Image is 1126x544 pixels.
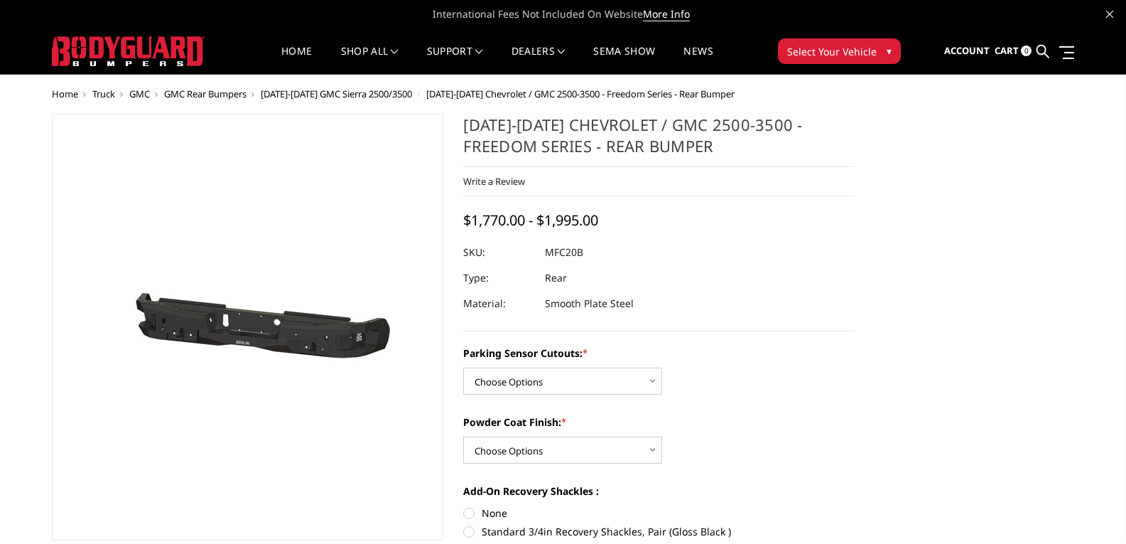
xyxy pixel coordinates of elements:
span: Select Your Vehicle [787,44,877,59]
a: GMC [129,87,150,100]
label: Parking Sensor Cutouts: [463,346,855,361]
a: shop all [341,46,399,74]
label: None [463,506,855,521]
span: ▾ [887,43,892,58]
a: GMC Rear Bumpers [164,87,247,100]
dt: Material: [463,291,534,316]
a: Dealers [511,46,565,74]
span: Cart [995,44,1019,57]
h1: [DATE]-[DATE] Chevrolet / GMC 2500-3500 - Freedom Series - Rear Bumper [463,114,855,167]
a: Truck [92,87,115,100]
a: News [683,46,713,74]
dd: MFC20B [545,240,583,265]
label: Standard 3/4in Recovery Shackles, Pair (Gloss Black ) [463,524,855,539]
span: $1,770.00 - $1,995.00 [463,210,598,230]
dd: Smooth Plate Steel [545,291,634,316]
button: Select Your Vehicle [778,38,901,64]
dt: Type: [463,265,534,291]
a: Home [281,46,312,74]
span: Account [944,44,990,57]
img: BODYGUARD BUMPERS [52,36,205,66]
a: 2020-2025 Chevrolet / GMC 2500-3500 - Freedom Series - Rear Bumper [52,114,444,540]
a: Support [427,46,483,74]
a: Write a Review [463,175,525,188]
dt: SKU: [463,240,534,265]
label: Powder Coat Finish: [463,415,855,430]
a: Account [944,32,990,70]
label: Add-On Recovery Shackles : [463,484,855,498]
span: 0 [1021,46,1032,56]
a: Home [52,87,78,100]
a: More Info [643,7,690,21]
a: SEMA Show [593,46,655,74]
dd: Rear [545,265,567,291]
span: [DATE]-[DATE] Chevrolet / GMC 2500-3500 - Freedom Series - Rear Bumper [426,87,735,100]
a: [DATE]-[DATE] GMC Sierra 2500/3500 [261,87,412,100]
a: Cart 0 [995,32,1032,70]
